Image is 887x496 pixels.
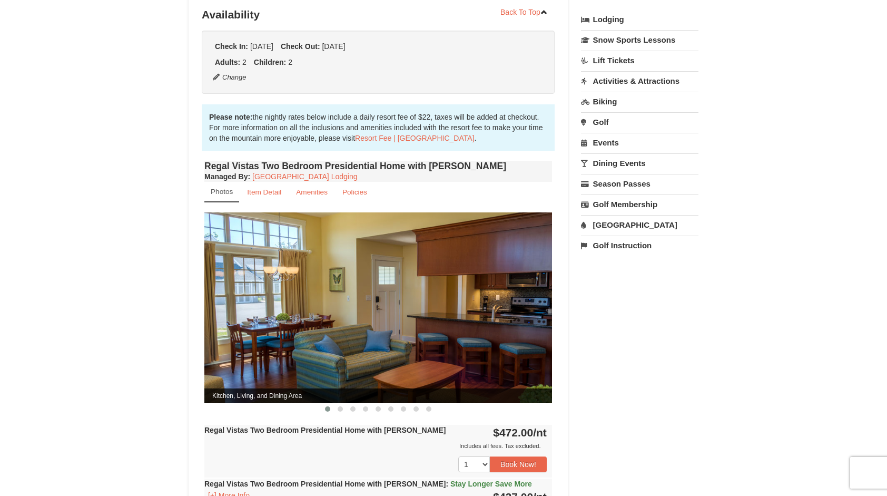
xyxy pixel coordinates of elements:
[355,134,474,142] a: Resort Fee | [GEOGRAPHIC_DATA]
[581,51,698,70] a: Lift Tickets
[296,188,328,196] small: Amenities
[336,182,374,202] a: Policies
[254,58,286,66] strong: Children:
[212,72,247,83] button: Change
[342,188,367,196] small: Policies
[204,212,552,403] img: Kitchen, Living, and Dining Area
[281,42,320,51] strong: Check Out:
[204,480,532,488] strong: Regal Vistas Two Bedroom Presidential Home with [PERSON_NAME]
[242,58,247,66] span: 2
[215,58,240,66] strong: Adults:
[581,153,698,173] a: Dining Events
[533,426,547,439] span: /nt
[581,71,698,91] a: Activities & Attractions
[490,456,547,472] button: Book Now!
[204,441,547,451] div: Includes all fees. Tax excluded.
[250,42,273,51] span: [DATE]
[204,172,250,181] strong: :
[204,388,552,403] span: Kitchen, Living, and Dining Area
[494,4,555,20] a: Back To Top
[581,10,698,29] a: Lodging
[450,480,532,488] span: Stay Longer Save More
[446,480,448,488] span: :
[209,113,252,121] strong: Please note:
[581,236,698,255] a: Golf Instruction
[581,92,698,111] a: Biking
[204,172,248,181] span: Managed By
[288,58,292,66] span: 2
[204,161,552,171] h4: Regal Vistas Two Bedroom Presidential Home with [PERSON_NAME]
[211,188,233,196] small: Photos
[289,182,334,202] a: Amenities
[581,133,698,152] a: Events
[581,215,698,235] a: [GEOGRAPHIC_DATA]
[204,182,239,202] a: Photos
[240,182,288,202] a: Item Detail
[204,426,446,434] strong: Regal Vistas Two Bedroom Presidential Home with [PERSON_NAME]
[202,104,555,151] div: the nightly rates below include a daily resort fee of $22, taxes will be added at checkout. For m...
[581,30,698,50] a: Snow Sports Lessons
[581,194,698,214] a: Golf Membership
[581,112,698,132] a: Golf
[322,42,345,51] span: [DATE]
[581,174,698,193] a: Season Passes
[215,42,248,51] strong: Check In:
[252,172,357,181] a: [GEOGRAPHIC_DATA] Lodging
[202,4,555,25] h3: Availability
[493,426,547,439] strong: $472.00
[247,188,281,196] small: Item Detail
